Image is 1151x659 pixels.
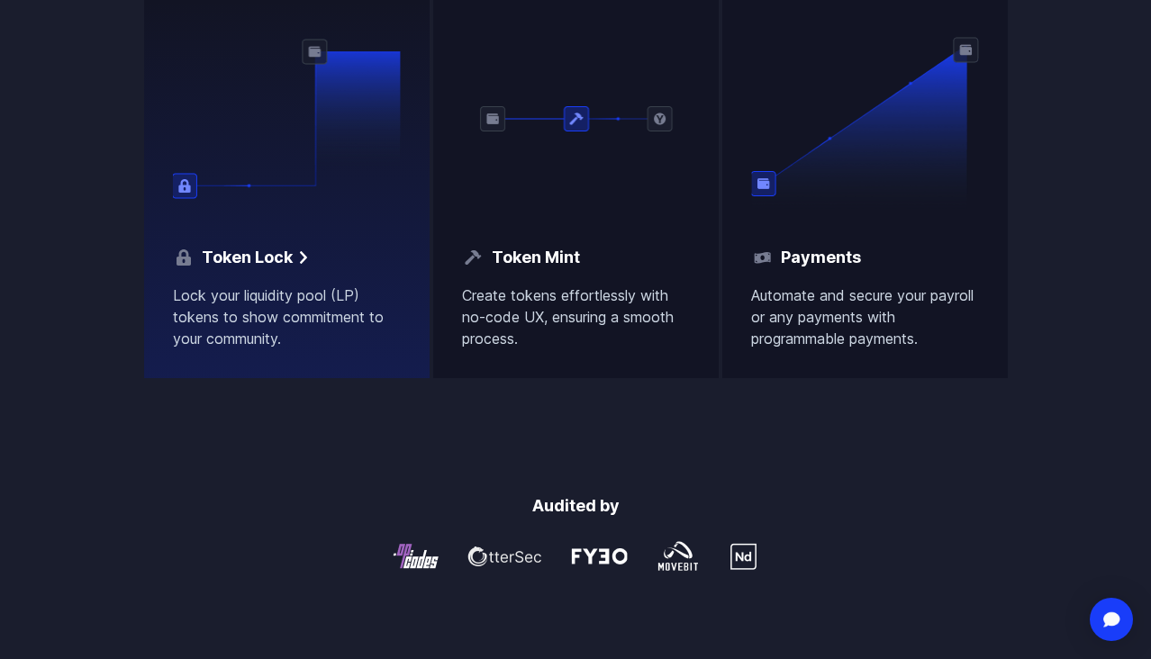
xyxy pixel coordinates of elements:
img: title icon [462,247,485,268]
h2: Payments [781,245,861,270]
h2: Token Mint [492,245,580,270]
p: Automate and secure your payroll or any payments with programmable payments. [751,284,979,349]
img: john [393,544,439,569]
h2: Token Lock [202,245,293,270]
img: john [571,548,628,564]
img: title icon [173,247,195,268]
img: john [657,540,700,573]
p: Audited by [143,493,1008,519]
img: john [467,546,542,566]
p: Lock your liquidity pool (LP) tokens to show commitment to your community. [173,284,401,349]
img: john [729,542,758,571]
p: Create tokens effortlessly with no-code UX, ensuring a smooth process. [462,284,690,349]
img: title icon [751,247,774,268]
div: Open Intercom Messenger [1090,598,1133,641]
